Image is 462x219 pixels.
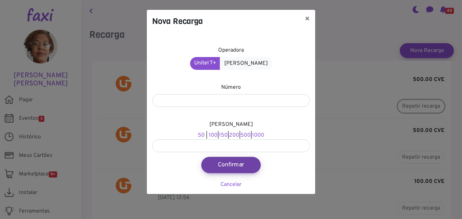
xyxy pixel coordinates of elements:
[229,132,239,139] a: 200
[209,120,253,129] label: [PERSON_NAME]
[206,132,207,139] span: |
[152,120,310,152] div: | | | |
[220,57,272,70] a: [PERSON_NAME]
[201,157,261,173] button: Confirmar
[190,57,220,70] a: Unitel T+
[299,10,315,29] button: ×
[152,15,203,27] h4: Nova Recarga
[240,132,251,139] a: 500
[221,181,241,188] a: Cancelar
[209,132,217,139] a: 100
[252,132,264,139] a: 1000
[218,46,244,54] label: Operadora
[221,83,241,91] label: Número
[198,132,205,139] a: 50
[219,132,228,139] a: 150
